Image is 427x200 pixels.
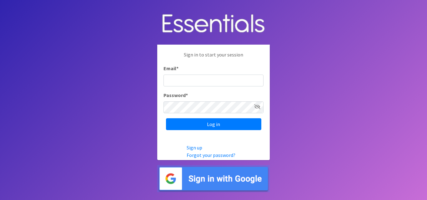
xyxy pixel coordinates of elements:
[187,152,235,158] a: Forgot your password?
[176,65,178,71] abbr: required
[157,165,270,192] img: Sign in with Google
[186,92,188,98] abbr: required
[163,91,188,99] label: Password
[187,144,202,151] a: Sign up
[163,51,264,65] p: Sign in to start your session
[157,8,270,40] img: Human Essentials
[163,65,178,72] label: Email
[166,118,261,130] input: Log in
